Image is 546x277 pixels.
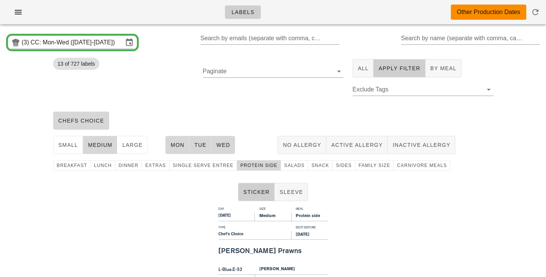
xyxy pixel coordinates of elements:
span: Sides [336,163,351,168]
button: Active Allergy [326,136,388,154]
div: Type [218,225,291,231]
span: By Meal [430,65,457,71]
button: By Meal [425,59,461,77]
span: Inactive Allergy [392,142,450,148]
div: [DATE] [218,213,255,221]
span: Sleeve [279,189,303,195]
button: Salads [281,160,308,171]
button: lunch [91,160,115,171]
button: protein side [237,160,281,171]
span: Tue [194,142,206,148]
span: All [358,65,369,71]
span: lunch [94,163,112,168]
button: chefs choice [53,112,109,130]
button: large [117,136,147,154]
div: (3) [22,39,31,46]
span: Apply Filter [378,65,420,71]
button: breakfast [53,160,91,171]
div: Size [255,206,291,213]
span: Salads [284,163,305,168]
button: Apply Filter [373,59,425,77]
span: No Allergy [282,142,321,148]
div: Protein side [291,213,328,221]
div: L-Blue.E-52 [218,266,255,274]
span: carnivore meals [397,163,447,168]
span: chefs choice [58,118,104,124]
span: Sticker [243,189,270,195]
button: Tue [189,136,211,154]
button: dinner [115,160,142,171]
button: Sleeve [275,183,308,201]
button: Sticker [238,183,275,201]
span: Active Allergy [331,142,383,148]
span: snack [311,163,329,168]
button: small [53,136,83,154]
span: protein side [240,163,278,168]
a: Labels [225,5,261,19]
div: [PERSON_NAME] Prawns [218,243,328,258]
button: single serve entree [169,160,237,171]
span: Mon [170,142,185,148]
span: breakfast [56,163,87,168]
span: dinner [118,163,139,168]
span: family size [358,163,390,168]
div: Exclude Tags [353,83,493,96]
span: large [122,142,143,148]
div: Best Before [291,225,328,231]
div: Chef's Choice [218,231,291,240]
span: Wed [216,142,230,148]
button: Wed [211,136,235,154]
div: [PERSON_NAME] [255,266,328,274]
div: Paginate [203,65,344,77]
button: carnivore meals [394,160,450,171]
button: Sides [333,160,355,171]
button: All [353,59,374,77]
button: extras [142,160,169,171]
button: Inactive Allergy [388,136,455,154]
button: family size [355,160,394,171]
span: 13 of 727 labels [58,58,95,70]
button: Mon [165,136,190,154]
span: Labels [231,9,255,15]
span: small [58,142,78,148]
span: medium [88,142,113,148]
span: single serve entree [173,163,234,168]
div: Medium [255,213,291,221]
span: extras [145,163,166,168]
button: medium [83,136,118,154]
div: Day [218,206,255,213]
button: snack [308,160,333,171]
div: [DATE] [291,231,328,240]
div: Meal [291,206,328,213]
button: No Allergy [278,136,326,154]
div: Other Production Dates [457,8,520,17]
